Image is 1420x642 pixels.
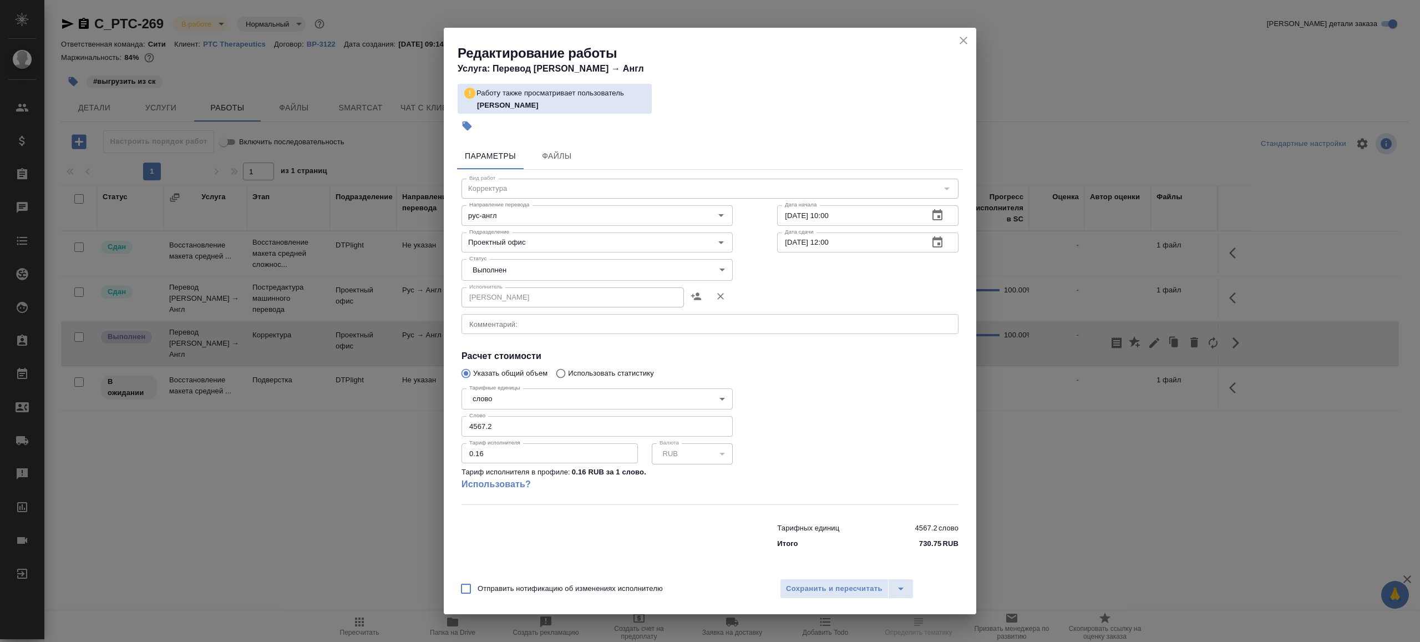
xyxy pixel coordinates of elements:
button: Сохранить и пересчитать [780,579,889,599]
p: Тарифных единиц [777,523,839,534]
p: Тариф исполнителя в профиле: [461,467,570,478]
button: Open [713,208,729,223]
p: 4567.2 [915,523,937,534]
button: Добавить тэг [455,114,479,138]
span: Параметры [464,149,517,163]
div: RUB [652,443,733,464]
span: Сохранить и пересчитать [786,583,883,595]
span: Отправить нотификацию об изменениях исполнителю [478,583,663,594]
button: RUB [660,449,681,458]
p: 0.16 RUB за 1 слово . [572,467,646,478]
button: Выполнен [469,265,510,275]
h4: Услуга: Перевод [PERSON_NAME] → Англ [458,62,976,75]
b: [PERSON_NAME] [477,101,539,109]
button: Удалить [708,283,733,310]
button: Open [713,235,729,250]
p: 730.75 [919,538,942,549]
button: close [955,32,972,49]
p: Кобзева Елизавета [477,100,646,111]
p: слово [939,523,958,534]
span: Файлы [530,149,584,163]
div: split button [780,579,914,599]
h4: Расчет стоимости [461,350,958,363]
p: Работу также просматривает пользователь [476,88,624,99]
p: RUB [942,538,958,549]
p: Итого [777,538,798,549]
div: Выполнен [461,259,733,280]
a: Использовать? [461,478,733,491]
h2: Редактирование работы [458,44,976,62]
div: слово [461,388,733,410]
button: слово [469,394,495,403]
button: Назначить [684,283,708,310]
